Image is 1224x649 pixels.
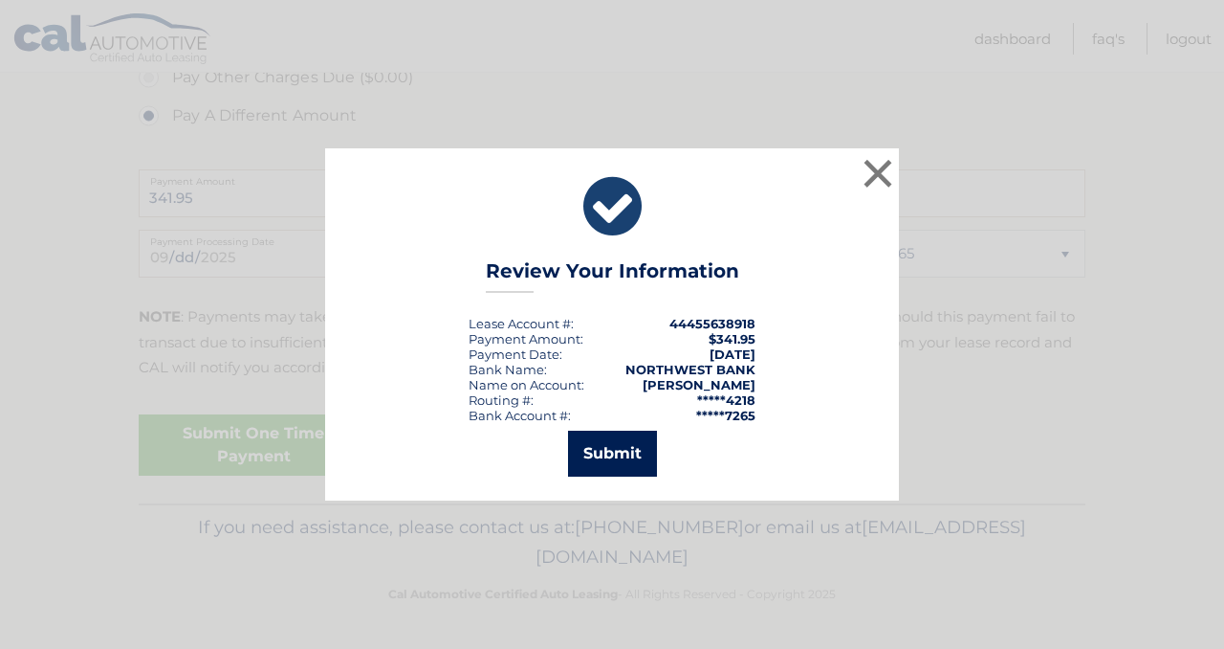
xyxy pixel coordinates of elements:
div: Bank Name: [469,362,547,377]
div: Routing #: [469,392,534,408]
span: [DATE] [710,347,755,362]
span: Payment Date [469,347,559,362]
strong: [PERSON_NAME] [643,377,755,392]
h3: Review Your Information [486,259,739,293]
div: Lease Account #: [469,316,574,331]
button: × [859,154,897,192]
div: Name on Account: [469,377,584,392]
strong: 44455638918 [669,316,755,331]
div: Bank Account #: [469,408,571,423]
strong: NORTHWEST BANK [625,362,755,377]
div: Payment Amount: [469,331,583,347]
button: Submit [568,431,657,477]
span: $341.95 [709,331,755,347]
div: : [469,347,562,362]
